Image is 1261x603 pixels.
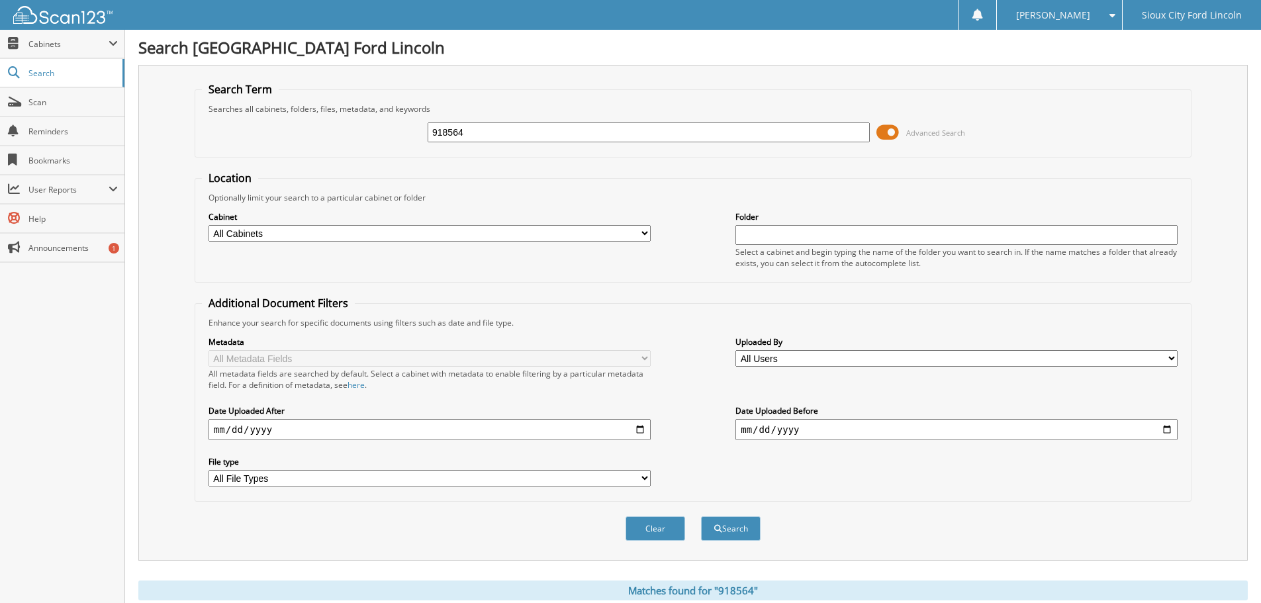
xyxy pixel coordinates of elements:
input: end [735,419,1178,440]
span: Bookmarks [28,155,118,166]
label: Date Uploaded After [209,405,651,416]
span: Cabinets [28,38,109,50]
div: Searches all cabinets, folders, files, metadata, and keywords [202,103,1184,115]
legend: Location [202,171,258,185]
span: Scan [28,97,118,108]
div: All metadata fields are searched by default. Select a cabinet with metadata to enable filtering b... [209,368,651,391]
div: Matches found for "918564" [138,580,1248,600]
span: Help [28,213,118,224]
div: Optionally limit your search to a particular cabinet or folder [202,192,1184,203]
span: Search [28,68,116,79]
a: here [348,379,365,391]
div: 1 [109,243,119,254]
label: Uploaded By [735,336,1178,348]
label: Cabinet [209,211,651,222]
span: Sioux City Ford Lincoln [1142,11,1242,19]
span: User Reports [28,184,109,195]
label: Folder [735,211,1178,222]
div: Select a cabinet and begin typing the name of the folder you want to search in. If the name match... [735,246,1178,269]
span: Announcements [28,242,118,254]
div: Enhance your search for specific documents using filters such as date and file type. [202,317,1184,328]
legend: Search Term [202,82,279,97]
span: [PERSON_NAME] [1016,11,1090,19]
label: Date Uploaded Before [735,405,1178,416]
label: File type [209,456,651,467]
img: scan123-logo-white.svg [13,6,113,24]
span: Advanced Search [906,128,965,138]
button: Clear [626,516,685,541]
legend: Additional Document Filters [202,296,355,310]
label: Metadata [209,336,651,348]
input: start [209,419,651,440]
span: Reminders [28,126,118,137]
button: Search [701,516,761,541]
h1: Search [GEOGRAPHIC_DATA] Ford Lincoln [138,36,1248,58]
